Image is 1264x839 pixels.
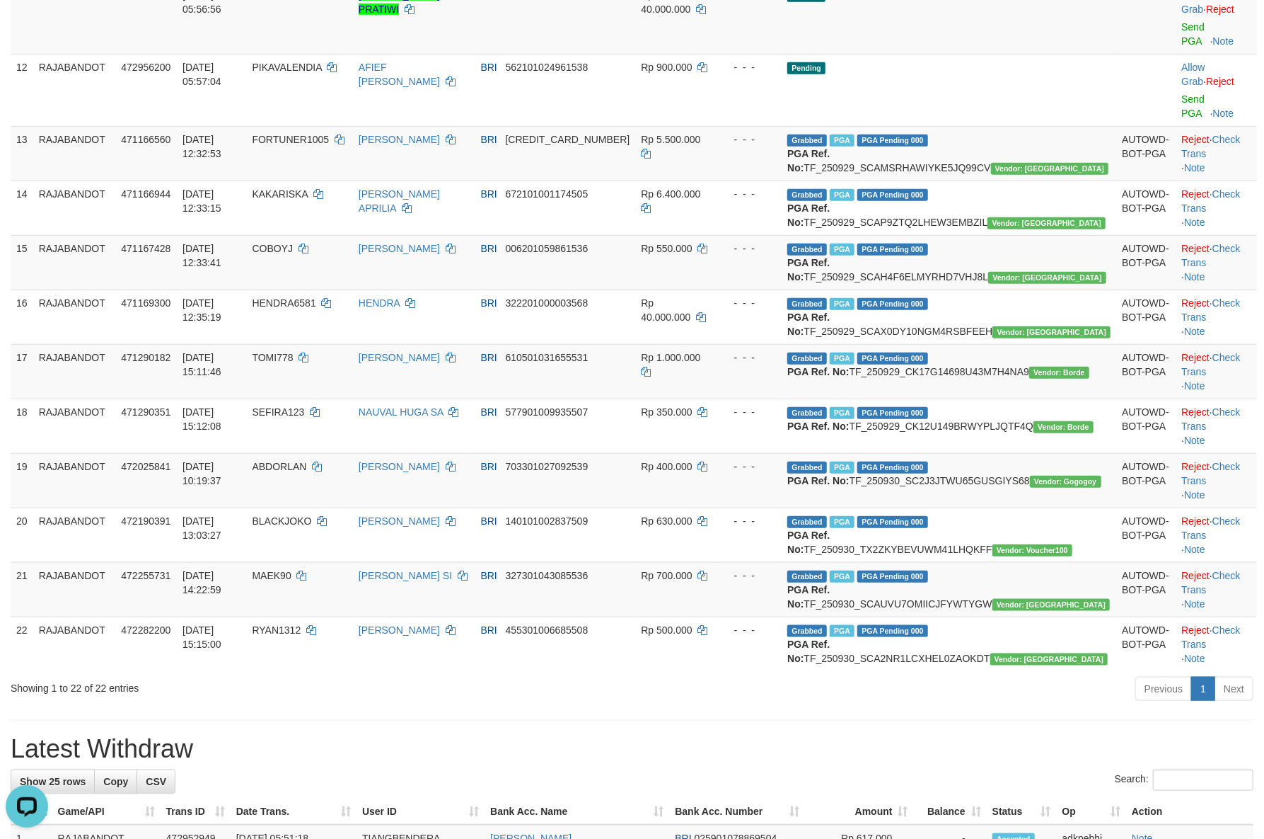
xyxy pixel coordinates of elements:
span: PGA Pending [857,625,928,637]
span: [DATE] 13:03:27 [182,515,221,541]
a: Check Trans [1181,570,1240,595]
span: Vendor URL: https://checkout1.1velocity.biz [1033,421,1094,433]
span: Copy 322201000003568 to clipboard [506,297,588,309]
td: RAJABANDOT [33,290,116,344]
td: · · [1176,562,1257,617]
td: · · [1176,181,1257,235]
span: 472025841 [121,461,170,472]
span: BRI [481,406,497,418]
span: [DATE] 12:33:15 [182,188,221,214]
span: Grabbed [787,353,827,365]
span: [DATE] 10:19:37 [182,461,221,486]
span: CSV [146,776,166,787]
a: Note [1213,35,1234,47]
span: Rp 1.000.000 [641,352,700,363]
span: [DATE] 15:12:08 [182,406,221,432]
span: Pending [787,62,825,74]
a: Note [1184,326,1205,337]
span: 472282200 [121,624,170,636]
td: AUTOWD-BOT-PGA [1116,508,1176,562]
a: Check Trans [1181,461,1240,486]
span: Copy [103,776,128,787]
span: Grabbed [787,625,827,637]
td: RAJABANDOT [33,508,116,562]
span: PGA Pending [857,244,928,256]
b: PGA Ref. No: [787,475,849,486]
span: PGA Pending [857,135,928,147]
span: BRI [481,352,497,363]
span: Rp 5.500.000 [641,134,700,145]
button: Open LiveChat chat widget [6,6,48,48]
td: RAJABANDOT [33,399,116,453]
td: AUTOWD-BOT-PGA [1116,617,1176,671]
td: AUTOWD-BOT-PGA [1116,562,1176,617]
th: Status: activate to sort column ascending [987,799,1057,825]
a: Check Trans [1181,297,1240,323]
span: Vendor URL: https://checkout1.1velocity.biz [1029,367,1089,379]
span: BRI [481,62,497,73]
td: AUTOWD-BOT-PGA [1116,399,1176,453]
td: AUTOWD-BOT-PGA [1116,181,1176,235]
a: Note [1184,489,1205,501]
a: Reject [1181,570,1210,581]
td: TF_250929_CK12U149BRWYPLJQTF4Q [782,399,1116,453]
span: 471166560 [121,134,170,145]
a: Copy [94,770,137,794]
a: Reject [1181,515,1210,527]
div: - - - [722,132,776,147]
a: Note [1184,380,1205,392]
a: Send PGA [1181,93,1205,119]
div: - - - [722,60,776,74]
td: TF_250930_SCAUVU7OMIICJFYWTYGW [782,562,1116,617]
span: HENDRA6581 [253,297,316,309]
span: BRI [481,297,497,309]
span: 471290351 [121,406,170,418]
span: PIKAVALENDIA [253,62,322,73]
span: SEFIRA123 [253,406,305,418]
span: Marked by adkakmal [830,407,854,419]
div: - - - [722,296,776,310]
span: Copy 006201059861536 to clipboard [506,243,588,254]
a: Note [1184,217,1205,228]
span: Rp 400.000 [641,461,692,472]
span: Copy 455301006685508 to clipboard [506,624,588,636]
div: - - - [722,623,776,637]
div: - - - [722,569,776,583]
span: 471166944 [121,188,170,200]
a: Reject [1206,76,1234,87]
span: PGA Pending [857,407,928,419]
a: Reject [1206,4,1234,15]
a: CSV [137,770,175,794]
a: [PERSON_NAME] [359,515,440,527]
a: [PERSON_NAME] [359,352,440,363]
div: - - - [722,514,776,528]
span: Rp 40.000.000 [641,297,690,323]
span: 471167428 [121,243,170,254]
td: RAJABANDOT [33,126,116,181]
span: KAKARISKA [253,188,308,200]
th: Bank Acc. Number: activate to sort column ascending [669,799,805,825]
td: RAJABANDOT [33,562,116,617]
input: Search: [1153,770,1253,791]
span: [DATE] 15:11:46 [182,352,221,377]
a: [PERSON_NAME] [359,243,440,254]
td: TF_250929_CK17G14698U43M7H4NA9 [782,344,1116,399]
a: Note [1184,271,1205,282]
span: Rp 350.000 [641,406,692,418]
td: · · [1176,617,1257,671]
span: BRI [481,243,497,254]
a: Note [1184,598,1205,610]
div: - - - [722,241,776,256]
span: Rp 6.400.000 [641,188,700,200]
td: AUTOWD-BOT-PGA [1116,235,1176,290]
span: Marked by adkakmal [830,625,854,637]
td: TF_250929_SCAX0DY10NGM4RSBFEEH [782,290,1116,344]
a: 1 [1191,677,1215,701]
a: Check Trans [1181,188,1240,214]
b: PGA Ref. No: [787,257,830,282]
a: Check Trans [1181,624,1240,650]
td: 16 [11,290,33,344]
b: PGA Ref. No: [787,421,849,432]
a: HENDRA [359,297,400,309]
a: NAUVAL HUGA SA [359,406,443,418]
